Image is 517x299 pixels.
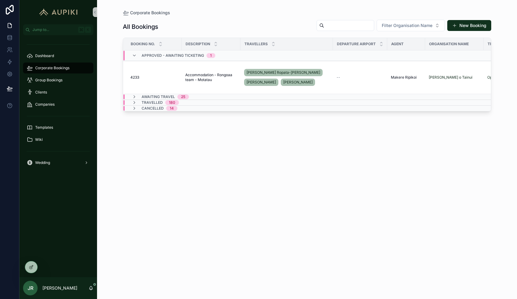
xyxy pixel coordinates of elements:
[391,42,404,46] span: Agent
[244,79,278,86] a: [PERSON_NAME]
[35,66,69,70] span: Corporate Bookings
[23,63,93,73] a: Corporate Bookings
[281,79,315,86] a: [PERSON_NAME]
[131,42,155,46] span: Booking No.
[181,94,185,99] div: 25
[130,75,139,80] span: 4233
[142,106,164,111] span: Cancelled
[35,90,47,95] span: Clients
[142,53,204,58] span: Approved - Awaiting ticketing
[391,75,417,80] span: Makere Ripikoi
[23,50,93,61] a: Dashboard
[429,75,480,80] a: [PERSON_NAME] o Tainui
[487,75,496,80] a: Open
[23,87,93,98] a: Clients
[247,80,276,85] span: [PERSON_NAME]
[377,20,445,31] button: Select Button
[391,75,421,80] a: Makere Ripikoi
[130,10,170,16] span: Corporate Bookings
[170,106,174,111] div: 14
[42,285,77,291] p: [PERSON_NAME]
[35,125,53,130] span: Templates
[429,75,472,80] a: [PERSON_NAME] o Tainui
[244,68,329,87] a: [PERSON_NAME] Ropata-[PERSON_NAME][PERSON_NAME][PERSON_NAME]
[19,35,97,176] div: scrollable content
[382,22,432,29] span: Filter Organisation Name
[337,75,384,80] a: --
[283,80,313,85] span: [PERSON_NAME]
[123,10,170,16] a: Corporate Bookings
[32,27,76,32] span: Jump to...
[35,102,55,107] span: Companies
[35,160,50,165] span: Wedding
[337,75,340,80] span: --
[429,42,469,46] span: Organisation Name
[35,137,43,142] span: Wiki
[23,99,93,110] a: Companies
[130,75,178,80] a: 4233
[23,24,93,35] button: Jump to...K
[123,22,158,31] h1: All Bookings
[142,94,175,99] span: Awaiting Travel
[23,157,93,168] a: Wedding
[337,42,376,46] span: Departure Airport
[23,122,93,133] a: Templates
[142,100,163,105] span: Travelled
[23,75,93,86] a: Group Bookings
[247,70,320,75] span: [PERSON_NAME] Ropata-[PERSON_NAME]
[186,42,210,46] span: Description
[244,69,323,76] a: [PERSON_NAME] Ropata-[PERSON_NAME]
[244,42,268,46] span: Travellers
[28,284,33,292] span: JR
[210,53,212,58] div: 1
[488,42,516,46] span: Tramada Link
[35,53,54,58] span: Dashboard
[36,7,80,17] img: App logo
[86,27,90,32] span: K
[447,20,491,31] button: New Booking
[169,100,175,105] div: 180
[35,78,62,83] span: Group Bookings
[23,134,93,145] a: Wiki
[185,73,237,82] a: Accommodation - Rongoaa team - Motatau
